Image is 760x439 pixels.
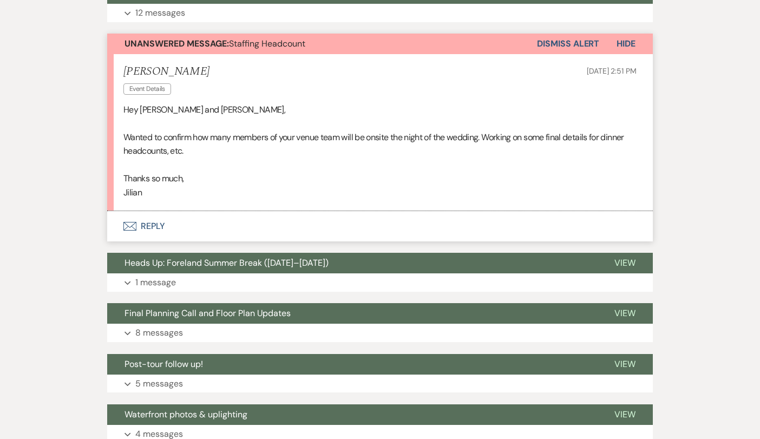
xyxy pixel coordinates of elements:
button: View [597,354,653,375]
span: View [614,307,635,319]
p: Wanted to confirm how many members of your venue team will be onsite the night of the wedding. Wo... [123,130,637,158]
p: Jilian [123,186,637,200]
p: 12 messages [135,6,185,20]
span: Waterfront photos & uplighting [125,409,247,420]
button: Waterfront photos & uplighting [107,404,597,425]
span: Event Details [123,83,171,95]
span: Final Planning Call and Floor Plan Updates [125,307,291,319]
h5: [PERSON_NAME] [123,65,209,78]
button: Post-tour follow up! [107,354,597,375]
button: 1 message [107,273,653,292]
span: Heads Up: Foreland Summer Break ([DATE]–[DATE]) [125,257,329,268]
button: View [597,253,653,273]
span: Hide [617,38,635,49]
button: 8 messages [107,324,653,342]
p: 1 message [135,276,176,290]
button: View [597,404,653,425]
p: Hey [PERSON_NAME] and [PERSON_NAME], [123,103,637,117]
button: View [597,303,653,324]
span: Staffing Headcount [125,38,305,49]
p: 5 messages [135,377,183,391]
span: View [614,409,635,420]
span: View [614,358,635,370]
button: 12 messages [107,4,653,22]
button: Reply [107,211,653,241]
span: View [614,257,635,268]
button: Final Planning Call and Floor Plan Updates [107,303,597,324]
button: Dismiss Alert [537,34,599,54]
strong: Unanswered Message: [125,38,229,49]
p: Thanks so much, [123,172,637,186]
button: 5 messages [107,375,653,393]
span: Post-tour follow up! [125,358,203,370]
p: 8 messages [135,326,183,340]
button: Heads Up: Foreland Summer Break ([DATE]–[DATE]) [107,253,597,273]
button: Hide [599,34,653,54]
span: [DATE] 2:51 PM [587,66,637,76]
button: Unanswered Message:Staffing Headcount [107,34,537,54]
